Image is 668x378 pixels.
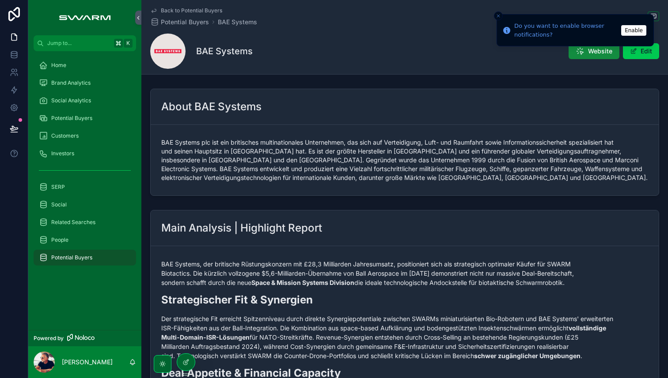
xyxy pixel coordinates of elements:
a: Social Analytics [34,93,136,109]
span: Investors [51,150,74,157]
h2: Main Analysis | Highlight Report [161,221,322,235]
a: Back to Potential Buyers [150,7,222,14]
a: Potential Buyers [150,18,209,26]
a: Potential Buyers [34,110,136,126]
span: Brand Analytics [51,79,91,86]
span: BAE Systems plc ist ein britisches multinationales Unternehmen, das sich auf Verteidigung, Luft- ... [161,138,648,182]
span: SERP [51,183,65,191]
span: Home [51,62,66,69]
a: People [34,232,136,248]
span: Potential Buyers [51,115,92,122]
button: Enable [621,25,646,36]
h2: Strategischer Fit & Synergien [161,292,648,307]
span: Social [51,201,67,208]
p: [PERSON_NAME] [62,358,113,367]
p: Der strategische Fit erreicht Spitzenniveau durch direkte Synergiepotentiale zwischen SWARMs mini... [161,314,648,360]
a: Powered by [28,330,141,346]
span: Powered by [34,335,64,342]
span: Back to Potential Buyers [161,7,222,14]
span: Customers [51,132,79,139]
span: Potential Buyers [51,254,92,261]
button: Close toast [494,11,503,20]
strong: schwer zugänglicher Umgebungen [474,352,581,359]
span: Website [588,47,612,56]
button: Jump to...K [34,35,136,51]
span: Related Searches [51,219,95,226]
a: Home [34,57,136,73]
a: SERP [34,179,136,195]
a: Customers [34,128,136,144]
span: Jump to... [47,40,110,47]
span: Social Analytics [51,97,91,104]
button: Website [569,43,619,59]
h2: About BAE Systems [161,100,262,114]
span: K [125,40,132,47]
span: Potential Buyers [161,18,209,26]
a: Brand Analytics [34,75,136,91]
button: Edit [623,43,659,59]
a: Social [34,197,136,213]
h1: BAE Systems [196,45,253,57]
strong: Space & Mission Systems Division [251,279,354,286]
a: Potential Buyers [34,250,136,266]
span: People [51,236,68,243]
a: Related Searches [34,214,136,230]
a: Investors [34,146,136,161]
div: scrollable content [28,51,141,277]
img: App logo [54,11,115,25]
p: BAE Systems, der britische Rüstungskonzern mit £28,3 Milliarden Jahresumsatz, positioniert sich a... [161,259,648,287]
a: BAE Systems [218,18,257,26]
div: Do you want to enable browser notifications? [514,22,619,39]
